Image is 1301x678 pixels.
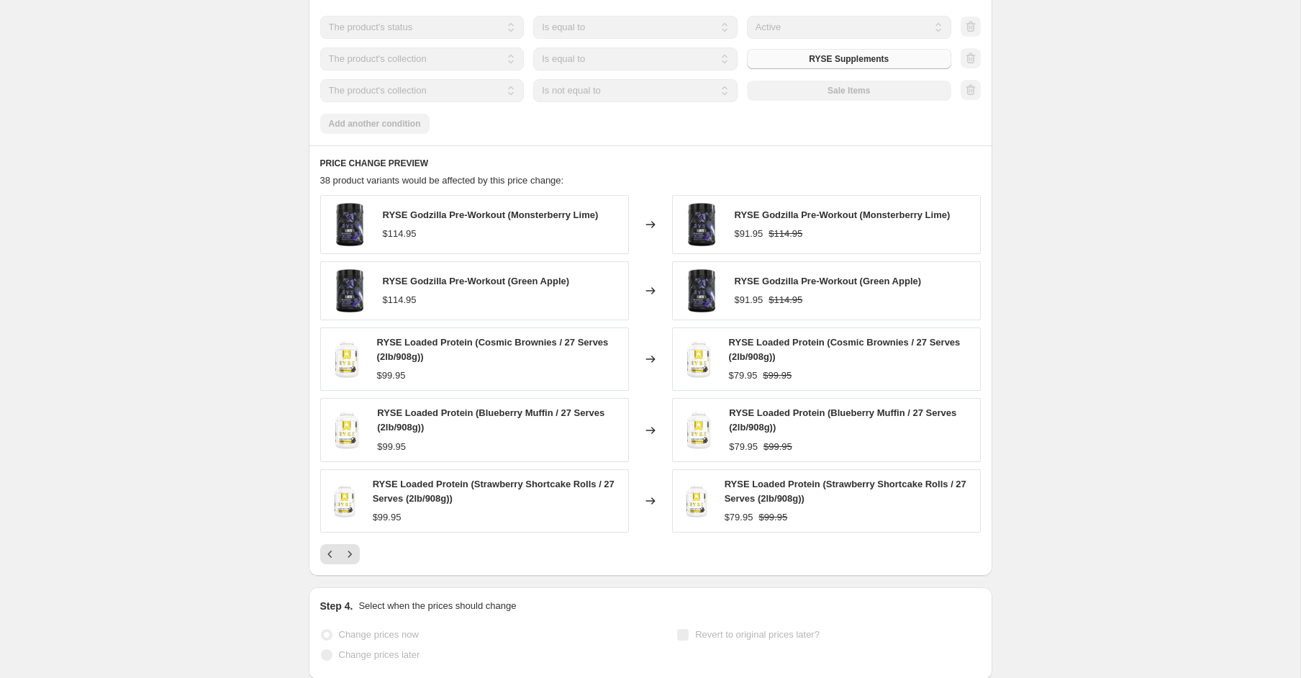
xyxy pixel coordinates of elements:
span: RYSE Godzilla Pre-Workout (Monsterberry Lime) [383,209,599,220]
div: $79.95 [725,510,753,525]
strike: $114.95 [769,227,802,241]
img: RYSE_Godzilla_Pre-Workout_40Serve_BlueRaspberry_Front_80x.webp [680,203,723,246]
div: $79.95 [729,440,758,454]
span: RYSE Loaded Protein (Cosmic Brownies / 27 Serves (2lb/908g)) [729,337,961,362]
img: RYSE_Godzilla_Pre-Workout_40Serve_BlueRaspberry_Front_80x.webp [328,269,371,312]
img: RYSE_Godzilla_Pre-Workout_40Serve_BlueRaspberry_Front_80x.webp [328,203,371,246]
span: RYSE Loaded Protein (Blueberry Muffin / 27 Serves (2lb/908g)) [729,407,956,433]
div: $91.95 [735,227,763,241]
div: $114.95 [383,227,417,241]
span: RYSE Godzilla Pre-Workout (Monsterberry Lime) [735,209,951,220]
nav: Pagination [320,544,360,564]
span: 38 product variants would be affected by this price change: [320,175,564,186]
span: RYSE Loaded Protein (Cosmic Brownies / 27 Serves (2lb/908g)) [377,337,609,362]
button: Next [340,544,360,564]
strike: $99.95 [763,369,792,383]
div: $79.95 [729,369,758,383]
img: RYSE_Godzilla_Pre-Workout_40Serve_BlueRaspberry_Front_80x.webp [680,269,723,312]
img: Ryse_Core-Series_Loaded-Protein_54Serve_ChocolateCookieBlast_80x.webp [680,479,713,523]
div: $91.95 [735,293,763,307]
span: RYSE Loaded Protein (Blueberry Muffin / 27 Serves (2lb/908g)) [377,407,604,433]
img: Ryse_Core-Series_Loaded-Protein_54Serve_ChocolateCookieBlast_80x.webp [328,409,366,452]
p: Select when the prices should change [358,599,516,613]
span: RYSE Loaded Protein (Strawberry Shortcake Rolls / 27 Serves (2lb/908g)) [725,479,966,504]
span: RYSE Godzilla Pre-Workout (Green Apple) [735,276,922,286]
img: Ryse_Core-Series_Loaded-Protein_54Serve_ChocolateCookieBlast_80x.webp [680,409,718,452]
img: Ryse_Core-Series_Loaded-Protein_54Serve_ChocolateCookieBlast_80x.webp [328,479,361,523]
strike: $114.95 [769,293,802,307]
div: $99.95 [377,440,406,454]
button: Previous [320,544,340,564]
span: RYSE Godzilla Pre-Workout (Green Apple) [383,276,570,286]
img: Ryse_Core-Series_Loaded-Protein_54Serve_ChocolateCookieBlast_80x.webp [680,338,717,381]
span: RYSE Loaded Protein (Strawberry Shortcake Rolls / 27 Serves (2lb/908g)) [373,479,615,504]
span: Change prices later [339,649,420,660]
h6: PRICE CHANGE PREVIEW [320,158,981,169]
span: Revert to original prices later? [695,629,820,640]
h2: Step 4. [320,599,353,613]
img: Ryse_Core-Series_Loaded-Protein_54Serve_ChocolateCookieBlast_80x.webp [328,338,366,381]
div: $99.95 [373,510,402,525]
strike: $99.95 [758,510,787,525]
div: $114.95 [383,293,417,307]
div: $99.95 [377,369,406,383]
strike: $99.95 [763,440,792,454]
span: Change prices now [339,629,419,640]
